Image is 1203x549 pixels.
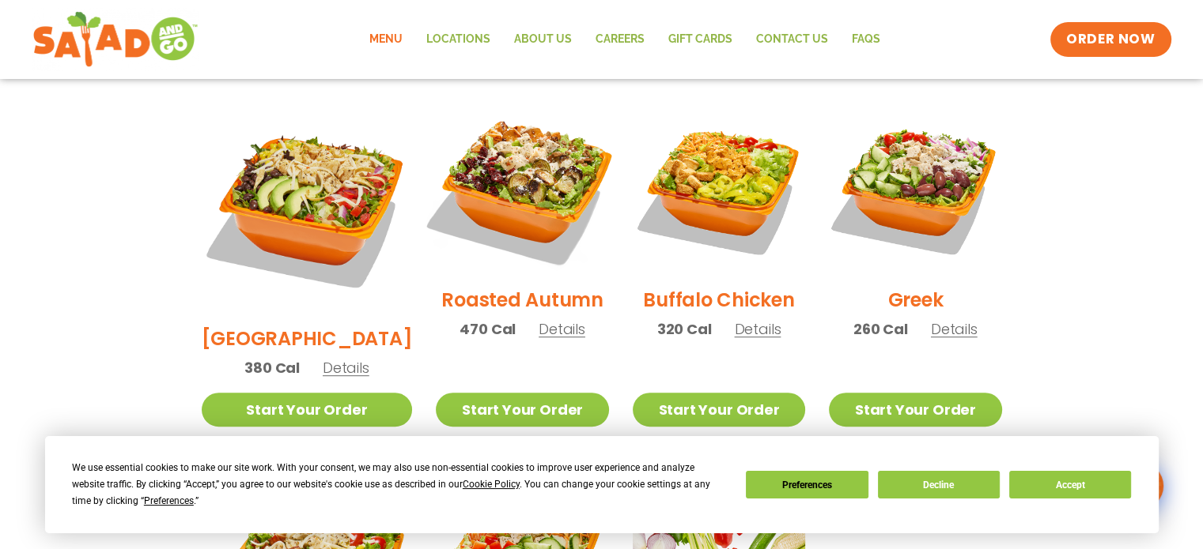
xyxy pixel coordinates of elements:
h2: Greek [887,286,943,314]
img: new-SAG-logo-768×292 [32,8,199,71]
button: Accept [1009,471,1131,498]
img: Product photo for Buffalo Chicken Salad [633,102,805,274]
nav: Menu [357,21,892,58]
span: Details [734,319,781,339]
img: Product photo for Greek Salad [829,102,1001,274]
a: Start Your Order [436,393,608,427]
span: ORDER NOW [1066,30,1155,49]
a: GIFT CARDS [656,21,744,58]
a: Locations [414,21,502,58]
a: ORDER NOW [1050,22,1171,57]
span: Preferences [144,495,194,506]
h2: Buffalo Chicken [643,286,794,314]
button: Decline [878,471,1000,498]
span: Details [931,319,978,339]
a: Start Your Order [633,393,805,427]
a: Menu [357,21,414,58]
span: 470 Cal [460,318,516,340]
span: Details [539,319,585,339]
div: Cookie Consent Prompt [45,436,1159,533]
h2: [GEOGRAPHIC_DATA] [202,325,413,352]
span: 320 Cal [657,318,712,340]
div: We use essential cookies to make our site work. With your consent, we may also use non-essential ... [72,460,727,510]
button: Preferences [746,471,868,498]
a: Start Your Order [829,393,1001,427]
img: Product photo for BBQ Ranch Salad [202,102,413,313]
span: 260 Cal [853,318,908,340]
a: FAQs [840,21,892,58]
h2: Roasted Autumn [441,286,603,314]
a: Start Your Order [202,393,413,427]
span: 380 Cal [244,357,300,378]
a: About Us [502,21,584,58]
img: Product photo for Roasted Autumn Salad [421,87,623,289]
span: Details [323,358,369,378]
a: Contact Us [744,21,840,58]
span: Cookie Policy [463,479,520,490]
a: Careers [584,21,656,58]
